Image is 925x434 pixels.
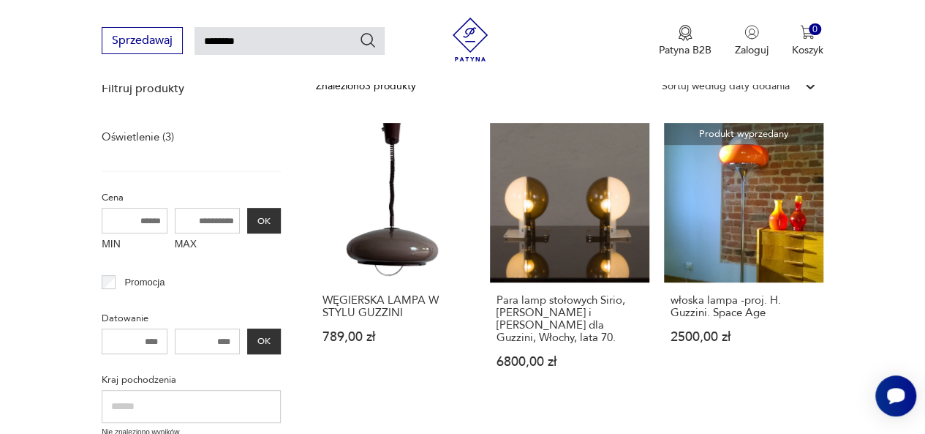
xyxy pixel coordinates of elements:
p: Filtruj produkty [102,81,281,97]
iframe: Smartsupp widget button [875,375,916,416]
a: Ikona medaluPatyna B2B [659,25,711,57]
img: Ikona koszyka [800,25,815,40]
button: OK [247,208,281,233]
button: Zaloguj [735,25,769,57]
label: MIN [102,233,167,257]
p: 2500,00 zł [671,331,817,343]
img: Ikona medalu [678,25,692,41]
p: Koszyk [792,43,823,57]
a: Para lamp stołowych Sirio, Sergio Brazzoli i Ermanno Lampa dla Guzzini, Włochy, lata 70.Para lamp... [490,123,649,397]
a: Oświetlenie (3) [102,127,174,147]
p: 6800,00 zł [497,356,643,368]
button: Sprzedawaj [102,27,183,54]
p: Promocja [124,274,165,291]
label: MAX [175,233,241,257]
h3: włoska lampa -proj. H. Guzzini. Space Age [671,294,817,319]
button: OK [247,329,281,354]
div: 0 [809,23,821,36]
p: Zaloguj [735,43,769,57]
a: Sprzedawaj [102,37,183,47]
a: Produkt wyprzedanywłoska lampa -proj. H. Guzzini. Space Agewłoska lampa -proj. H. Guzzini. Space ... [664,123,823,397]
button: Szukaj [359,31,377,49]
h3: WĘGIERSKA LAMPA W STYLU GUZZINI [322,294,469,319]
h3: Para lamp stołowych Sirio, [PERSON_NAME] i [PERSON_NAME] dla Guzzini, Włochy, lata 70. [497,294,643,344]
p: Datowanie [102,310,281,326]
p: Patyna B2B [659,43,711,57]
button: Patyna B2B [659,25,711,57]
p: Kraj pochodzenia [102,372,281,388]
a: WĘGIERSKA LAMPA W STYLU GUZZINIWĘGIERSKA LAMPA W STYLU GUZZINI789,00 zł [316,123,475,397]
img: Patyna - sklep z meblami i dekoracjami vintage [448,18,492,61]
p: 789,00 zł [322,331,469,343]
img: Ikonka użytkownika [744,25,759,40]
p: Cena [102,190,281,206]
button: 0Koszyk [792,25,823,57]
div: Znaleziono 3 produkty [316,78,416,94]
div: Sortuj według daty dodania [662,78,790,94]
